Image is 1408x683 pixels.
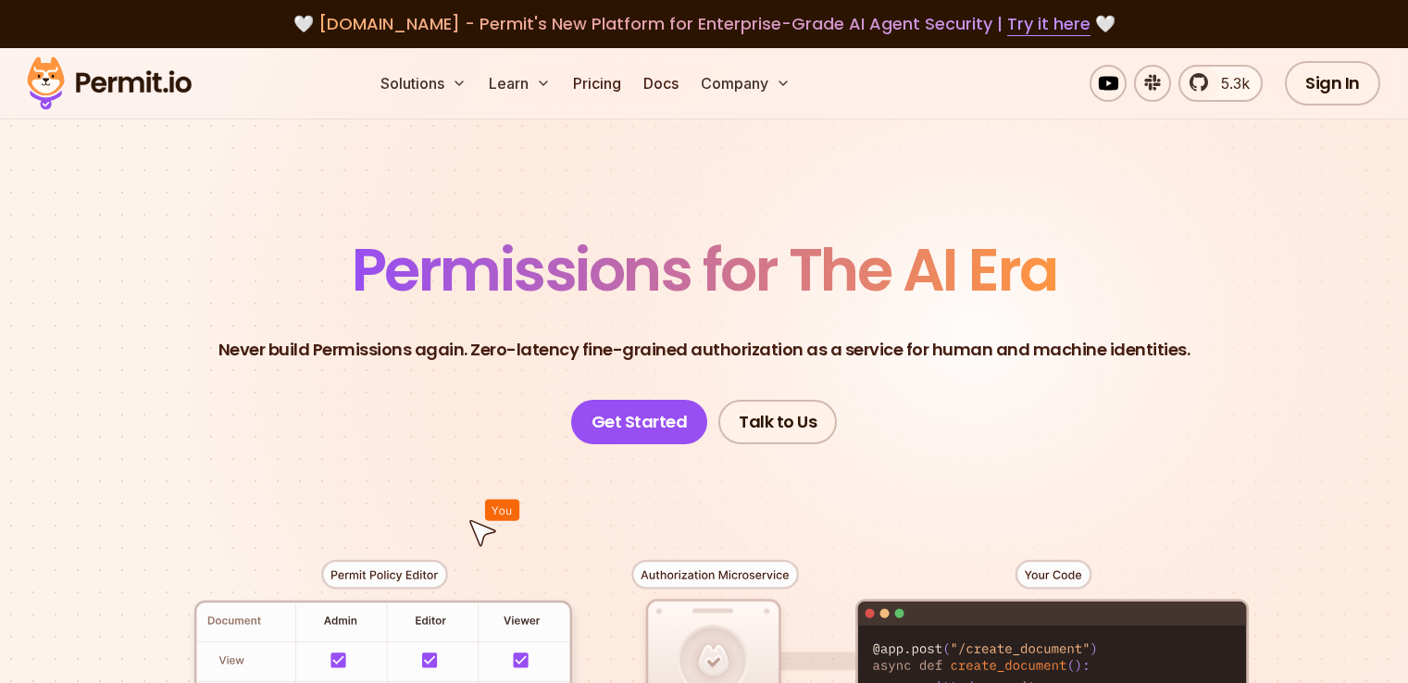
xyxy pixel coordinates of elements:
[571,400,708,444] a: Get Started
[1007,12,1090,36] a: Try it here
[1178,65,1263,102] a: 5.3k
[1210,72,1250,94] span: 5.3k
[352,229,1057,311] span: Permissions for The AI Era
[566,65,629,102] a: Pricing
[693,65,798,102] button: Company
[218,337,1190,363] p: Never build Permissions again. Zero-latency fine-grained authorization as a service for human and...
[318,12,1090,35] span: [DOMAIN_NAME] - Permit's New Platform for Enterprise-Grade AI Agent Security |
[718,400,837,444] a: Talk to Us
[481,65,558,102] button: Learn
[1285,61,1380,106] a: Sign In
[373,65,474,102] button: Solutions
[44,11,1364,37] div: 🤍 🤍
[636,65,686,102] a: Docs
[19,52,200,115] img: Permit logo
